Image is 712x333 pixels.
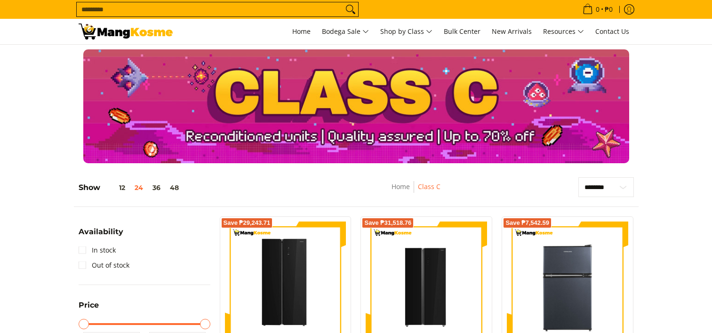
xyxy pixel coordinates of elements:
a: Home [392,182,410,191]
span: 0 [594,6,601,13]
span: Bodega Sale [322,26,369,38]
span: Resources [543,26,584,38]
button: Search [343,2,358,16]
span: Save ₱7,542.59 [505,220,549,226]
span: Home [292,27,311,36]
a: Shop by Class [376,19,437,44]
img: Class C Home &amp; Business Appliances: Up to 70% Off l Mang Kosme | Page 2 [79,24,173,40]
span: Save ₱29,243.71 [224,220,271,226]
a: Resources [538,19,589,44]
span: Contact Us [595,27,629,36]
span: ₱0 [603,6,614,13]
span: Price [79,301,99,309]
span: Availability [79,228,123,236]
summary: Open [79,301,99,316]
a: Contact Us [591,19,634,44]
span: • [580,4,616,15]
a: Home [288,19,315,44]
h5: Show [79,183,184,192]
button: 24 [130,184,148,191]
nav: Main Menu [182,19,634,44]
summary: Open [79,228,123,243]
span: Shop by Class [380,26,432,38]
button: 36 [148,184,165,191]
button: 12 [100,184,130,191]
a: Bulk Center [439,19,485,44]
span: New Arrivals [492,27,532,36]
a: In stock [79,243,116,258]
a: Bodega Sale [317,19,374,44]
span: Bulk Center [444,27,480,36]
a: New Arrivals [487,19,536,44]
a: Class C [418,182,440,191]
span: Save ₱31,518.76 [364,220,411,226]
nav: Breadcrumbs [334,181,498,202]
a: Out of stock [79,258,129,273]
button: 48 [165,184,184,191]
